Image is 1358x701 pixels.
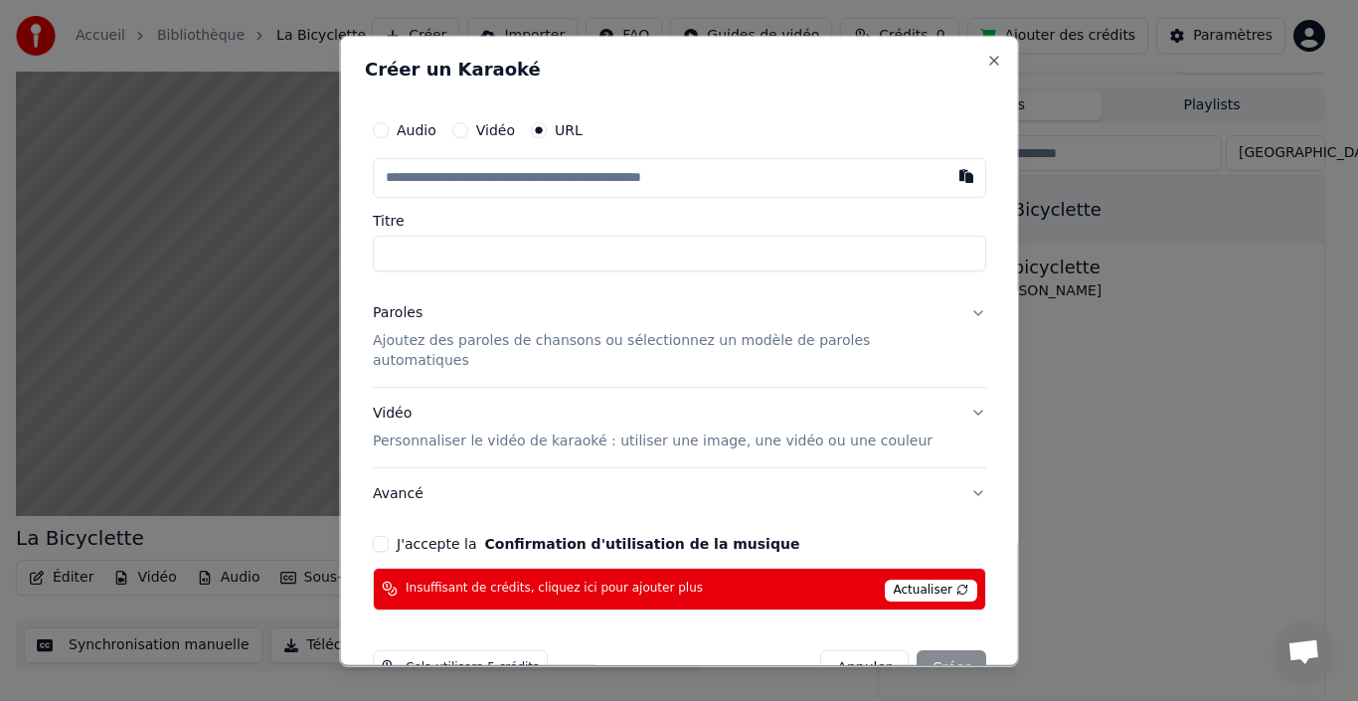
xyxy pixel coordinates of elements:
[373,330,954,370] p: Ajoutez des paroles de chansons ou sélectionnez un modèle de paroles automatiques
[373,286,986,386] button: ParolesAjoutez des paroles de chansons ou sélectionnez un modèle de paroles automatiques
[373,302,423,322] div: Paroles
[475,122,514,136] label: Vidéo
[365,60,994,78] h2: Créer un Karaoké
[373,213,986,227] label: Titre
[373,387,986,466] button: VidéoPersonnaliser le vidéo de karaoké : utiliser une image, une vidéo ou une couleur
[406,581,703,597] span: Insuffisant de crédits, cliquez ici pour ajouter plus
[484,536,799,550] button: J'accepte la
[555,122,583,136] label: URL
[373,403,933,450] div: Vidéo
[397,122,436,136] label: Audio
[373,467,986,519] button: Avancé
[820,649,908,685] button: Annuler
[397,536,799,550] label: J'accepte la
[884,579,977,601] span: Actualiser
[406,659,539,675] span: Cela utilisera 5 crédits
[373,431,933,450] p: Personnaliser le vidéo de karaoké : utiliser une image, une vidéo ou une couleur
